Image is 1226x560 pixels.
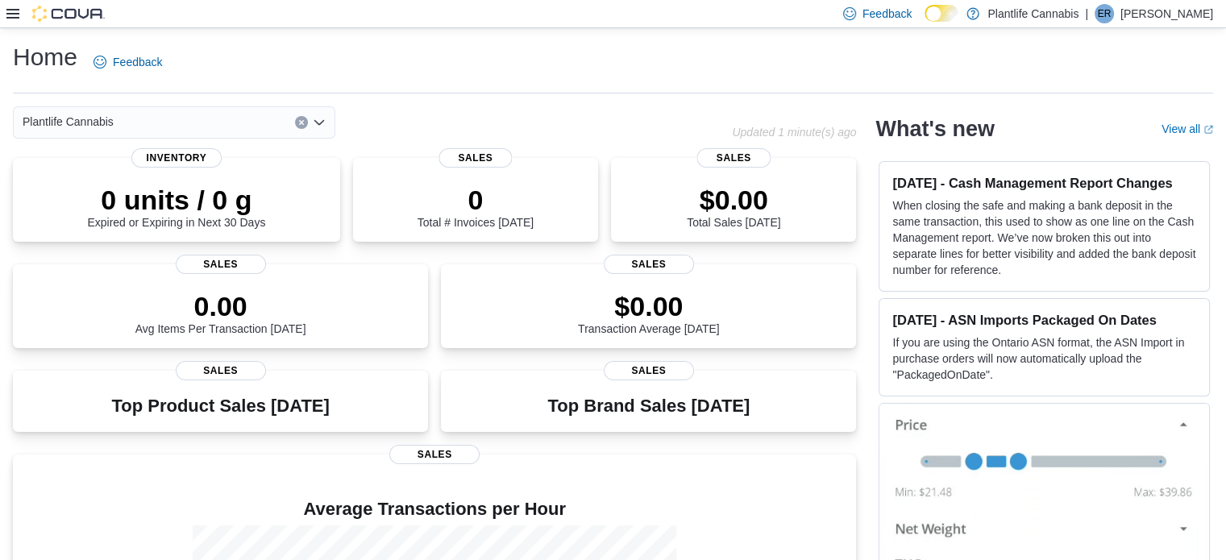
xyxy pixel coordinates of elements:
[925,5,958,22] input: Dark Mode
[862,6,912,22] span: Feedback
[604,361,694,380] span: Sales
[987,4,1078,23] p: Plantlife Cannabis
[875,116,994,142] h2: What's new
[687,184,780,216] p: $0.00
[438,148,512,168] span: Sales
[26,500,843,519] h4: Average Transactions per Hour
[418,184,534,229] div: Total # Invoices [DATE]
[32,6,105,22] img: Cova
[418,184,534,216] p: 0
[1098,4,1112,23] span: ER
[578,290,720,335] div: Transaction Average [DATE]
[1120,4,1213,23] p: [PERSON_NAME]
[1085,4,1088,23] p: |
[892,334,1196,383] p: If you are using the Ontario ASN format, the ASN Import in purchase orders will now automatically...
[697,148,771,168] span: Sales
[87,184,265,229] div: Expired or Expiring in Next 30 Days
[23,112,114,131] span: Plantlife Cannabis
[389,445,480,464] span: Sales
[925,22,925,23] span: Dark Mode
[176,255,266,274] span: Sales
[578,290,720,322] p: $0.00
[13,41,77,73] h1: Home
[87,184,265,216] p: 0 units / 0 g
[1203,125,1213,135] svg: External link
[113,54,162,70] span: Feedback
[604,255,694,274] span: Sales
[135,290,306,335] div: Avg Items Per Transaction [DATE]
[687,184,780,229] div: Total Sales [DATE]
[131,148,222,168] span: Inventory
[732,126,856,139] p: Updated 1 minute(s) ago
[1095,4,1114,23] div: Ernie Reyes
[87,46,168,78] a: Feedback
[135,290,306,322] p: 0.00
[547,396,750,416] h3: Top Brand Sales [DATE]
[313,116,326,129] button: Open list of options
[295,116,308,129] button: Clear input
[176,361,266,380] span: Sales
[892,175,1196,191] h3: [DATE] - Cash Management Report Changes
[892,197,1196,278] p: When closing the safe and making a bank deposit in the same transaction, this used to show as one...
[1162,122,1213,135] a: View allExternal link
[892,312,1196,328] h3: [DATE] - ASN Imports Packaged On Dates
[111,396,329,416] h3: Top Product Sales [DATE]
